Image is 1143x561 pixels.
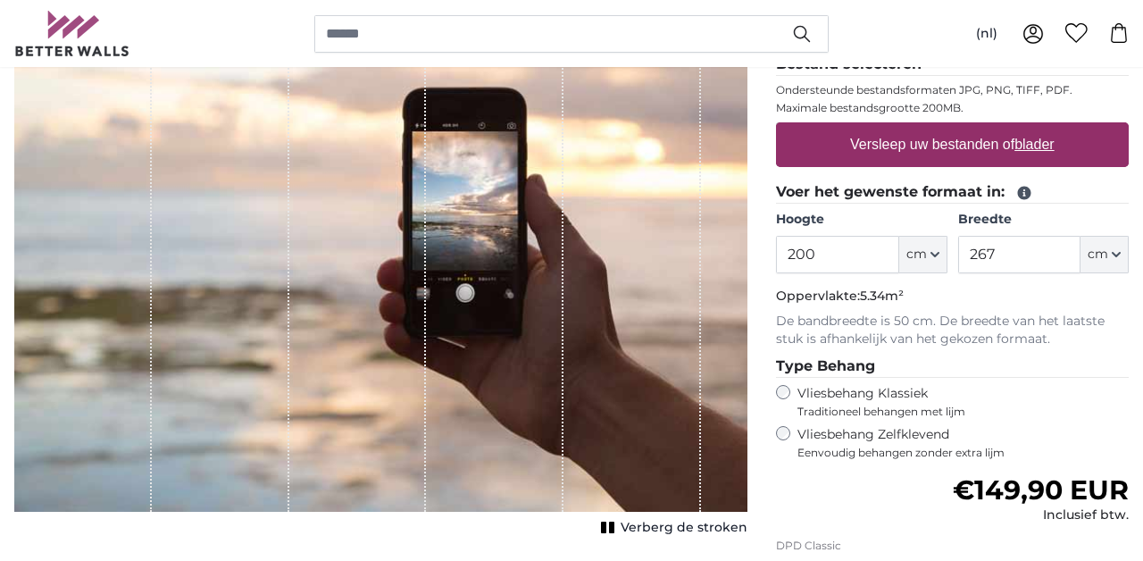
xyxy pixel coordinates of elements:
[776,83,1129,97] p: Ondersteunde bestandsformaten JPG, PNG, TIFF, PDF.
[621,519,747,537] span: Verberg de stroken
[797,405,1096,419] span: Traditioneel behangen met lijm
[1014,137,1054,152] u: blader
[776,101,1129,115] p: Maximale bestandsgrootte 200MB.
[776,181,1129,204] legend: Voer het gewenste formaat in:
[776,356,1129,378] legend: Type Behang
[860,288,904,304] span: 5.34m²
[906,246,927,264] span: cm
[1088,246,1108,264] span: cm
[899,236,947,273] button: cm
[797,426,1129,460] label: Vliesbehang Zelfklevend
[1080,236,1129,273] button: cm
[797,385,1096,419] label: Vliesbehang Klassiek
[776,211,947,229] label: Hoogte
[797,446,1129,460] span: Eenvoudig behangen zonder extra lijm
[776,313,1129,348] p: De bandbreedte is 50 cm. De breedte van het laatste stuk is afhankelijk van het gekozen formaat.
[776,539,1129,553] p: DPD Classic
[953,473,1129,507] span: €149,90 EUR
[958,211,1129,229] label: Breedte
[596,515,747,540] button: Verberg de stroken
[962,18,1012,50] button: (nl)
[776,288,1129,306] p: Oppervlakte:
[14,11,130,56] img: Betterwalls
[953,507,1129,524] div: Inclusief btw.
[843,127,1062,163] label: Versleep uw bestanden of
